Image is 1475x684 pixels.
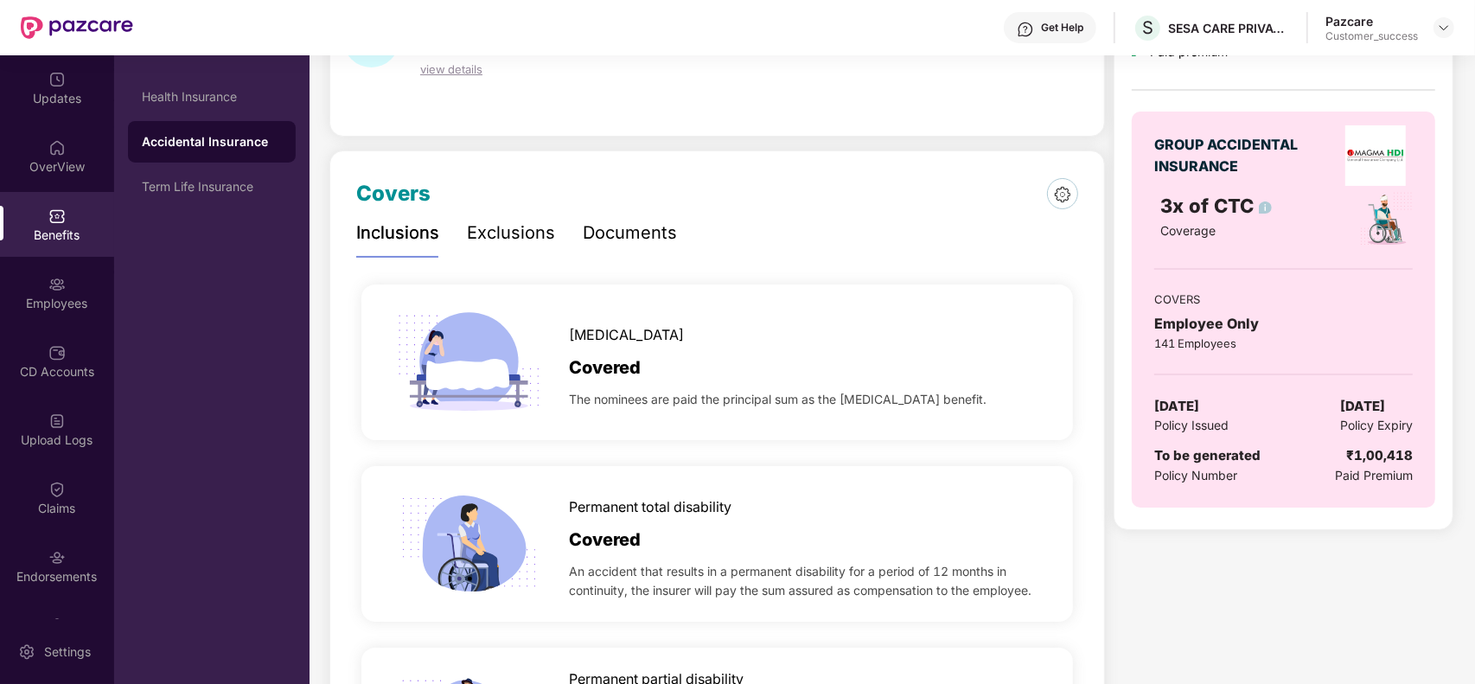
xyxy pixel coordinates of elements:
div: Pazcare [1325,13,1418,29]
img: New Pazcare Logo [21,16,133,39]
div: Get Help [1041,21,1083,35]
div: SESA CARE PRIVATE LIMITED [1168,20,1289,36]
img: svg+xml;base64,PHN2ZyBpZD0iRHJvcGRvd24tMzJ4MzIiIHhtbG5zPSJodHRwOi8vd3d3LnczLm9yZy8yMDAwL3N2ZyIgd2... [1437,21,1451,35]
img: svg+xml;base64,PHN2ZyBpZD0iSGVscC0zMngzMiIgeG1sbnM9Imh0dHA6Ly93d3cudzMub3JnLzIwMDAvc3ZnIiB3aWR0aD... [1017,21,1034,38]
span: S [1142,17,1153,38]
div: Customer_success [1325,29,1418,43]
